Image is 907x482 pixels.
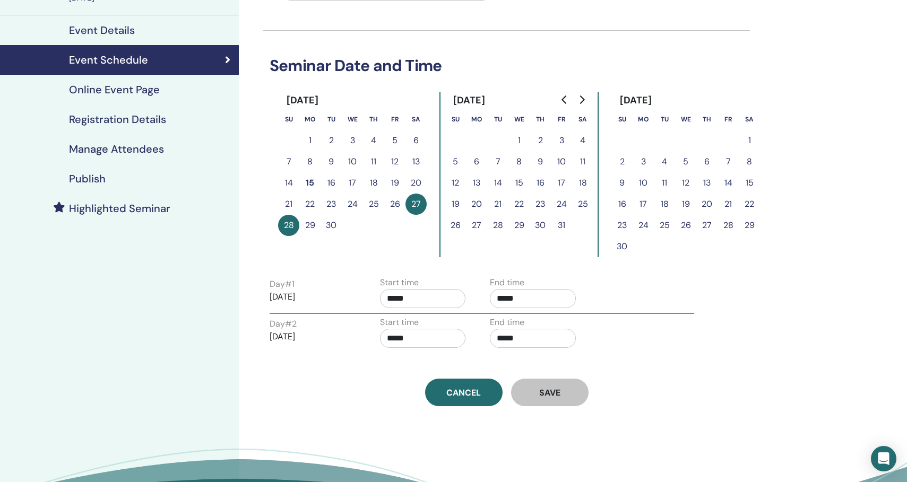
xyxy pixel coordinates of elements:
button: 28 [718,215,739,236]
button: 1 [739,130,760,151]
button: 19 [445,194,466,215]
button: 21 [487,194,508,215]
th: Saturday [739,109,760,130]
button: 16 [611,194,633,215]
button: 13 [466,172,487,194]
button: 16 [321,172,342,194]
button: 17 [633,194,654,215]
button: 21 [718,194,739,215]
button: 2 [611,151,633,172]
button: 22 [508,194,530,215]
button: 17 [551,172,572,194]
button: 14 [278,172,299,194]
button: 2 [530,130,551,151]
button: 2 [321,130,342,151]
th: Thursday [363,109,384,130]
button: 6 [466,151,487,172]
button: 15 [299,172,321,194]
button: 18 [654,194,675,215]
div: [DATE] [278,92,327,109]
button: 3 [342,130,363,151]
button: 6 [696,151,718,172]
button: Save [511,379,589,406]
button: 23 [530,194,551,215]
button: 10 [551,151,572,172]
th: Wednesday [675,109,696,130]
button: 25 [572,194,593,215]
h3: Seminar Date and Time [263,56,750,75]
button: 21 [278,194,299,215]
p: [DATE] [270,330,356,343]
button: 4 [572,130,593,151]
label: Start time [380,316,419,329]
th: Tuesday [487,109,508,130]
label: Day # 1 [270,278,295,291]
button: 17 [342,172,363,194]
th: Tuesday [654,109,675,130]
button: 26 [445,215,466,236]
button: 28 [487,215,508,236]
th: Friday [384,109,405,130]
button: 18 [363,172,384,194]
th: Thursday [530,109,551,130]
label: End time [490,316,524,329]
th: Monday [466,109,487,130]
div: [DATE] [445,92,494,109]
button: 1 [508,130,530,151]
th: Monday [299,109,321,130]
button: 14 [718,172,739,194]
h4: Publish [69,172,106,185]
th: Saturday [572,109,593,130]
th: Tuesday [321,109,342,130]
button: 12 [384,151,405,172]
button: 10 [342,151,363,172]
button: 1 [299,130,321,151]
button: 15 [508,172,530,194]
button: 15 [739,172,760,194]
button: 8 [739,151,760,172]
button: 23 [611,215,633,236]
th: Wednesday [508,109,530,130]
button: 24 [551,194,572,215]
button: 30 [321,215,342,236]
button: 18 [572,172,593,194]
th: Friday [551,109,572,130]
button: 27 [405,194,427,215]
button: 30 [530,215,551,236]
button: 20 [405,172,427,194]
button: 13 [696,172,718,194]
button: 13 [405,151,427,172]
button: 19 [675,194,696,215]
button: 24 [633,215,654,236]
th: Sunday [611,109,633,130]
h4: Event Details [69,24,135,37]
button: 29 [508,215,530,236]
h4: Manage Attendees [69,143,164,155]
button: 22 [739,194,760,215]
button: 7 [487,151,508,172]
button: 11 [363,151,384,172]
button: 22 [299,194,321,215]
button: 20 [696,194,718,215]
button: 8 [508,151,530,172]
div: Open Intercom Messenger [871,446,896,471]
button: 26 [675,215,696,236]
button: 30 [611,236,633,257]
p: [DATE] [270,291,356,303]
label: End time [490,276,524,289]
button: 9 [611,172,633,194]
button: 5 [384,130,405,151]
span: Save [539,387,560,398]
button: 8 [299,151,321,172]
button: 7 [718,151,739,172]
button: 16 [530,172,551,194]
button: 19 [384,172,405,194]
button: 20 [466,194,487,215]
button: 31 [551,215,572,236]
button: 5 [445,151,466,172]
button: 28 [278,215,299,236]
button: 24 [342,194,363,215]
th: Wednesday [342,109,363,130]
button: 27 [466,215,487,236]
h4: Highlighted Seminar [69,202,170,215]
